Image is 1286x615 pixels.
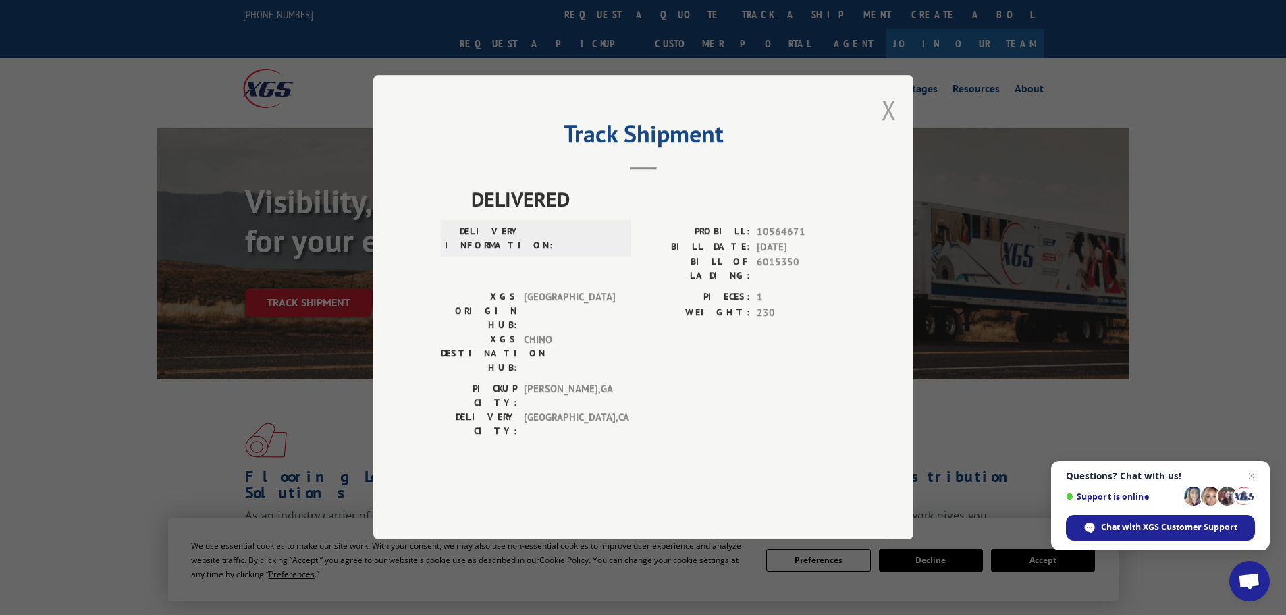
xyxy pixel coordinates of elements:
[757,255,846,284] span: 6015350
[643,305,750,321] label: WEIGHT:
[524,290,615,333] span: [GEOGRAPHIC_DATA]
[1066,491,1179,502] span: Support is online
[1229,561,1270,601] div: Open chat
[524,382,615,410] span: [PERSON_NAME] , GA
[441,333,517,375] label: XGS DESTINATION HUB:
[1101,521,1237,533] span: Chat with XGS Customer Support
[524,410,615,439] span: [GEOGRAPHIC_DATA] , CA
[643,225,750,240] label: PROBILL:
[757,305,846,321] span: 230
[643,240,750,255] label: BILL DATE:
[441,290,517,333] label: XGS ORIGIN HUB:
[757,225,846,240] span: 10564671
[643,255,750,284] label: BILL OF LADING:
[757,240,846,255] span: [DATE]
[471,184,846,215] span: DELIVERED
[441,410,517,439] label: DELIVERY CITY:
[1243,468,1260,484] span: Close chat
[1066,515,1255,541] div: Chat with XGS Customer Support
[757,290,846,306] span: 1
[1066,471,1255,481] span: Questions? Chat with us!
[445,225,521,253] label: DELIVERY INFORMATION:
[643,290,750,306] label: PIECES:
[524,333,615,375] span: CHINO
[441,124,846,150] h2: Track Shipment
[441,382,517,410] label: PICKUP CITY:
[882,92,896,128] button: Close modal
